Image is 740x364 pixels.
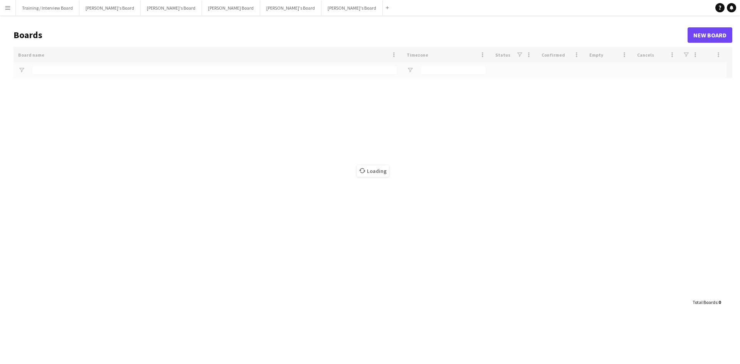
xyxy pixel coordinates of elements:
span: Loading [357,165,389,177]
h1: Boards [13,29,688,41]
button: [PERSON_NAME]'s Board [79,0,141,15]
span: 0 [718,299,721,305]
div: : [693,295,721,310]
button: [PERSON_NAME]'s Board [260,0,321,15]
span: Total Boards [693,299,717,305]
button: [PERSON_NAME]'s Board [141,0,202,15]
a: New Board [688,27,732,43]
button: [PERSON_NAME]'s Board [321,0,383,15]
button: [PERSON_NAME] Board [202,0,260,15]
button: Training / Interview Board [16,0,79,15]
